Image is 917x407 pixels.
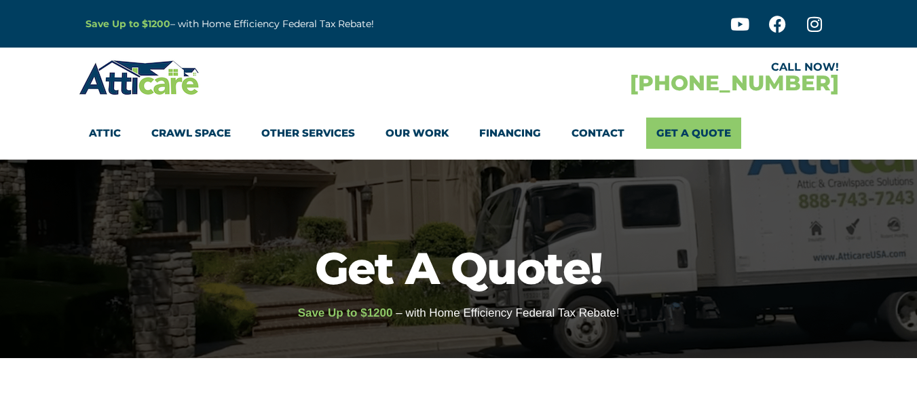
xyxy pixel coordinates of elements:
[459,62,839,73] div: CALL NOW!
[646,118,741,149] a: Get A Quote
[89,118,121,149] a: Attic
[298,306,393,319] span: Save Up to $1200
[396,306,619,319] span: – with Home Efficiency Federal Tax Rebate!
[7,246,910,290] h1: Get A Quote!
[479,118,541,149] a: Financing
[386,118,449,149] a: Our Work
[572,118,624,149] a: Contact
[261,118,355,149] a: Other Services
[89,118,829,149] nav: Menu
[86,18,170,30] a: Save Up to $1200
[151,118,231,149] a: Crawl Space
[86,16,525,32] p: – with Home Efficiency Federal Tax Rebate!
